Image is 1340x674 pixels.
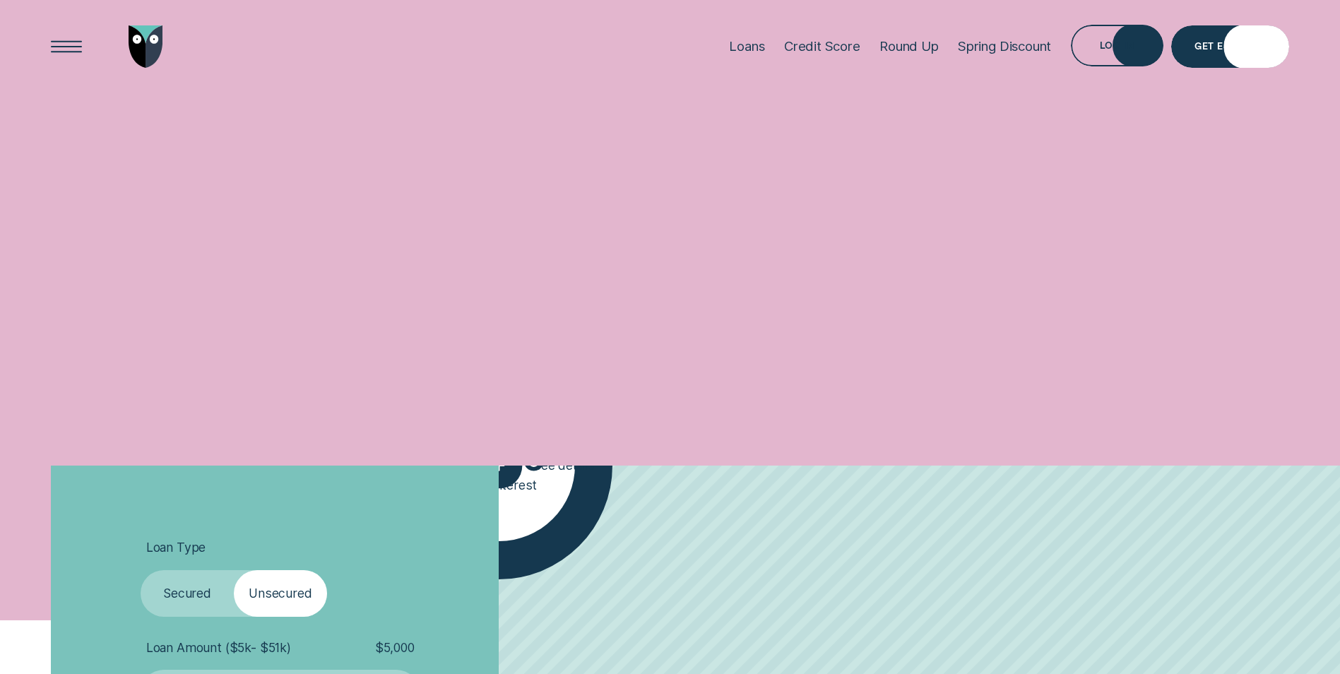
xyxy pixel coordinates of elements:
[146,640,291,656] span: Loan Amount ( $5k - $51k )
[375,640,415,656] span: $ 5,000
[958,38,1051,54] div: Spring Discount
[1071,25,1164,66] button: Log in
[129,25,163,67] img: Wisr
[784,38,860,54] div: Credit Score
[51,147,454,342] h4: Doing the maths is smart
[46,25,88,67] button: Open Menu
[146,540,206,555] span: Loan Type
[1171,25,1288,67] a: Get Estimate
[729,38,764,54] div: Loans
[234,570,327,617] label: Unsecured
[141,570,234,617] label: Secured
[879,38,939,54] div: Round Up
